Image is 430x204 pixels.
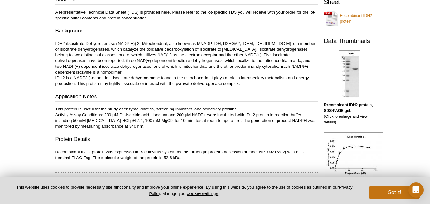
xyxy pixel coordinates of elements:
[324,102,375,125] p: . (Click to enlarge and view details)
[187,191,218,196] button: cookie settings
[339,50,360,100] img: Recombinant IDH2 protein, SDS-PAGE gel.
[55,93,318,102] h3: Application Notes
[324,132,383,178] img: Recombinant IDH2 protein activity.
[55,27,318,36] h3: Background
[55,10,318,21] p: A representative Technical Data Sheet (TDS) is provided here. Please refer to the lot-specific TD...
[324,38,375,44] h2: Data Thumbnails
[149,185,352,196] a: Privacy Policy
[55,106,318,129] p: This protein is useful for the study of enzyme kinetics, screening inhibitors, and selectivity pr...
[55,41,318,87] p: IDH2 (Isocitrate Dehydrogenase (NADP(+)) 2, Mitochondrial, also known as MNADP-IDH, D2HGA2, IDHM,...
[369,186,420,199] button: Got it!
[55,149,318,161] p: Recombinant IDH2 protein was expressed in Baculovirus system as the full length protein (accessio...
[324,9,375,28] a: Recombinant IDH2 protein
[55,136,318,144] h3: Protein Details
[10,185,358,197] p: This website uses cookies to provide necessary site functionality and improve your online experie...
[408,182,424,198] div: Open Intercom Messenger
[324,103,373,113] b: Recombinant IDH2 protein, SDS-PAGE gel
